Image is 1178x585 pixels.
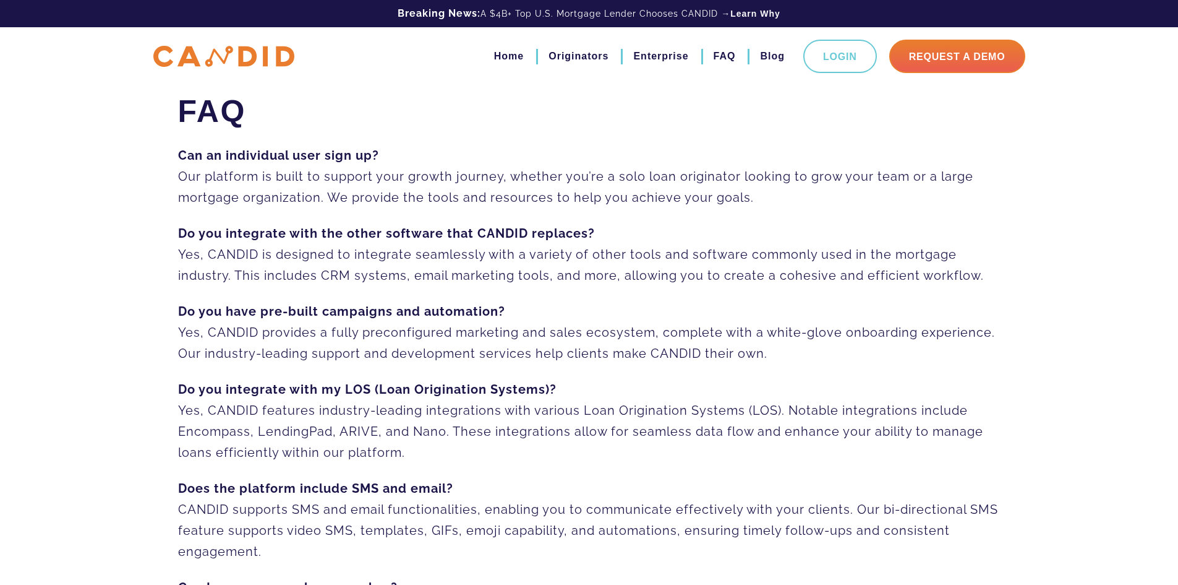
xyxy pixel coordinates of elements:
[889,40,1025,73] a: Request A Demo
[178,301,1001,364] p: Yes, CANDID provides a fully preconfigured marketing and sales ecosystem, complete with a white-g...
[494,46,524,67] a: Home
[178,223,1001,286] p: Yes, CANDID is designed to integrate seamlessly with a variety of other tools and software common...
[178,382,557,397] strong: Do you integrate with my LOS (Loan Origination Systems)?
[153,46,294,67] img: CANDID APP
[178,148,379,163] strong: Can an individual user sign up?
[803,40,877,73] a: Login
[178,145,1001,208] p: Our platform is built to support your growth journey, whether you’re a solo loan originator looki...
[633,46,688,67] a: Enterprise
[398,7,480,19] b: Breaking News:
[178,304,505,319] strong: Do you have pre-built campaigns and automation?
[178,226,595,241] strong: Do you integrate with the other software that CANDID replaces?
[178,481,453,496] strong: Does the platform include SMS and email?
[178,379,1001,463] p: Yes, CANDID features industry-leading integrations with various Loan Origination Systems (LOS). N...
[714,46,736,67] a: FAQ
[730,7,780,20] a: Learn Why
[178,478,1001,562] p: CANDID supports SMS and email functionalities, enabling you to communicate effectively with your ...
[760,46,785,67] a: Blog
[178,93,1001,130] h1: FAQ
[548,46,608,67] a: Originators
